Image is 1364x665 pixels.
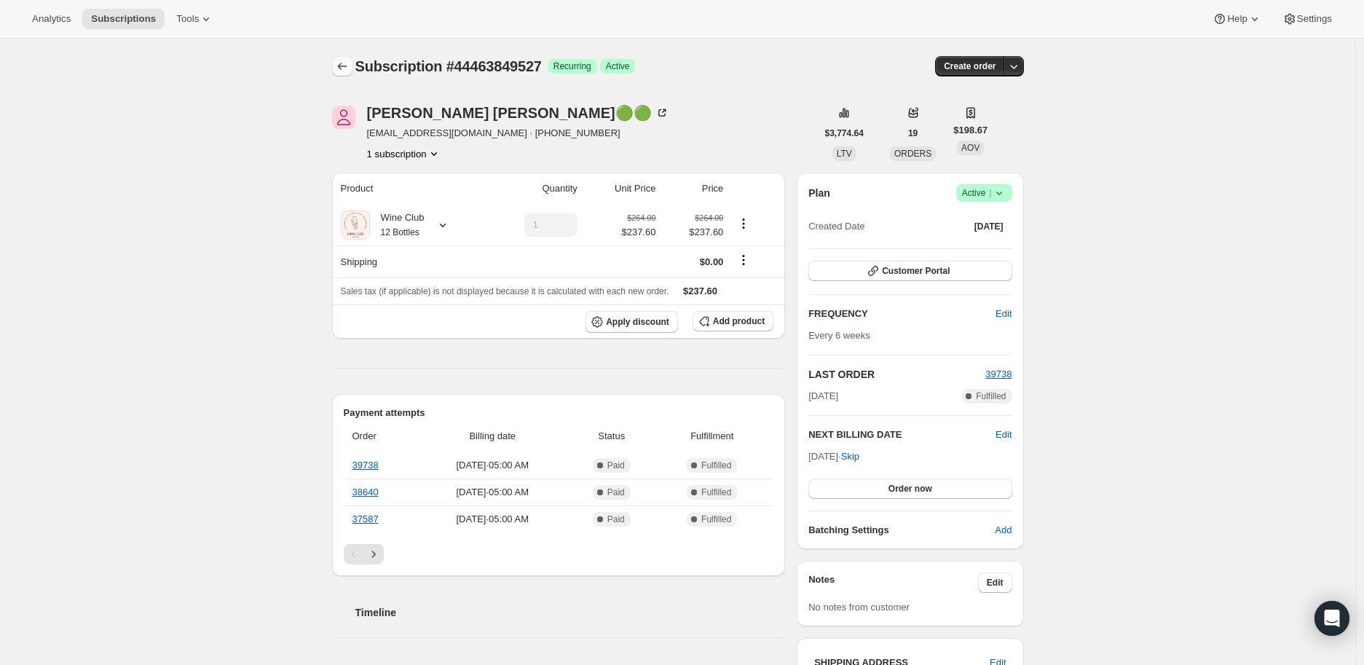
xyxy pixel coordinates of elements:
span: $3,774.64 [825,127,864,139]
span: Analytics [32,13,71,25]
span: Status [572,429,650,444]
h2: NEXT BILLING DATE [808,428,996,442]
span: [EMAIL_ADDRESS][DOMAIN_NAME] · [PHONE_NUMBER] [367,126,669,141]
small: 12 Bottles [381,227,419,237]
span: Paid [607,513,625,525]
button: [DATE] [966,216,1012,237]
div: Wine Club [370,210,425,240]
button: Product actions [732,216,755,232]
span: ORDERS [894,149,931,159]
a: 39738 [985,369,1012,379]
nav: Pagination [344,544,774,564]
button: Apply discount [586,311,678,333]
span: Sales tax (if applicable) is not displayed because it is calculated with each new order. [341,286,669,296]
span: [DATE] · [808,451,859,462]
span: Customer Portal [882,265,950,277]
span: Paid [607,487,625,498]
button: Analytics [23,9,79,29]
span: $237.60 [664,225,723,240]
h2: Payment attempts [344,406,774,420]
span: Every 6 weeks [808,330,870,341]
span: Recurring [553,60,591,72]
a: 37587 [352,513,379,524]
span: $237.60 [621,225,655,240]
span: Paid [607,460,625,471]
div: Open Intercom Messenger [1314,601,1349,636]
span: No notes from customer [808,602,910,613]
span: | [989,187,991,199]
button: Edit [996,428,1012,442]
small: $264.00 [695,213,723,222]
span: Fulfilled [701,513,731,525]
button: Skip [832,445,868,468]
span: Order now [888,483,932,495]
span: Edit [996,307,1012,321]
span: Add product [713,315,765,327]
span: $237.60 [683,286,717,296]
button: $3,774.64 [816,123,872,143]
span: [DATE] · 05:00 AM [421,485,564,500]
button: Edit [978,572,1012,593]
th: Unit Price [582,173,661,205]
h2: LAST ORDER [808,367,985,382]
span: [DATE] [974,221,1004,232]
button: Tools [167,9,222,29]
span: Subscription #44463849527 [355,58,542,74]
button: Product actions [367,146,441,161]
button: 39738 [985,367,1012,382]
button: Order now [808,479,1012,499]
span: Apply discount [606,316,669,328]
img: product img [341,210,370,240]
button: Subscriptions [332,56,352,76]
span: Active [962,186,1006,200]
span: [DATE] · 05:00 AM [421,458,564,473]
button: Subscriptions [82,9,165,29]
span: 19 [908,127,918,139]
button: Customer Portal [808,261,1012,281]
span: Subscriptions [91,13,156,25]
span: Fulfilled [701,487,731,498]
span: Fulfillment [659,429,765,444]
span: LTV [837,149,852,159]
span: Billing date [421,429,564,444]
h3: Notes [808,572,978,593]
span: Tools [176,13,199,25]
th: Shipping [332,245,484,278]
th: Quantity [484,173,582,205]
span: [DATE] [808,389,838,404]
span: Active [606,60,630,72]
th: Order [344,420,417,452]
div: [PERSON_NAME] [PERSON_NAME]🟢🟢 [367,106,669,120]
h6: Batching Settings [808,523,995,538]
small: $264.00 [627,213,655,222]
span: Created Date [808,219,864,234]
span: Edit [987,577,1004,589]
h2: Timeline [355,605,786,620]
a: 39738 [352,460,379,471]
a: 38640 [352,487,379,497]
h2: FREQUENCY [808,307,996,321]
span: Skip [841,449,859,464]
span: AOV [961,143,979,153]
button: Next [363,544,384,564]
button: Shipping actions [732,252,755,268]
button: Settings [1274,9,1341,29]
h2: Plan [808,186,830,200]
span: Settings [1297,13,1332,25]
button: 19 [899,123,926,143]
button: Add [986,519,1020,542]
span: $0.00 [700,256,724,267]
span: Emily Miller🟢🟢 [332,106,355,129]
span: Fulfilled [976,390,1006,402]
span: Fulfilled [701,460,731,471]
button: Add product [693,311,773,331]
th: Price [660,173,728,205]
span: Help [1227,13,1247,25]
span: $198.67 [953,123,987,138]
span: Add [995,523,1012,538]
th: Product [332,173,484,205]
span: Create order [944,60,996,72]
button: Help [1204,9,1270,29]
